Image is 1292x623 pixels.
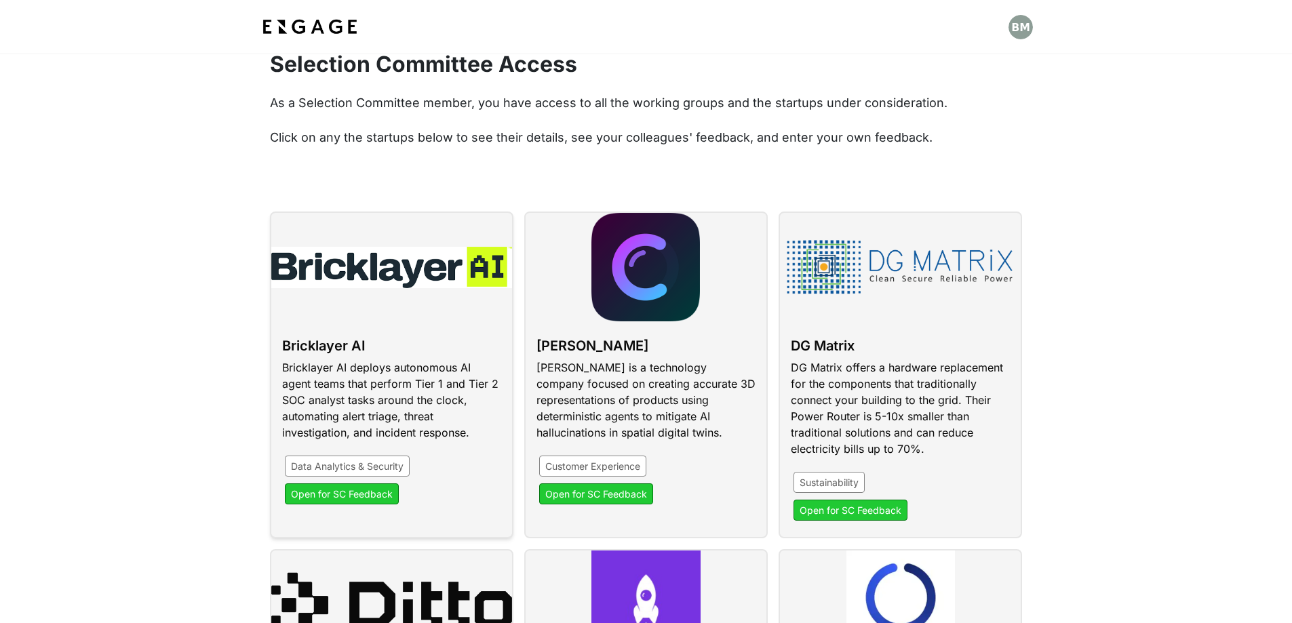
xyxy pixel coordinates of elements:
span: Click on any the startups below to see their details, see your colleagues' feedback, and enter yo... [270,130,933,144]
img: Profile picture of Brandon Melton [1009,15,1033,39]
span: As a Selection Committee member, you have access to all the working groups and the startups under... [270,96,947,110]
img: bdf1fb74-1727-4ba0-a5bd-bc74ae9fc70b.jpeg [260,15,360,39]
button: Open profile menu [1009,15,1033,39]
h2: Selection Committee Access [270,52,1023,77]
